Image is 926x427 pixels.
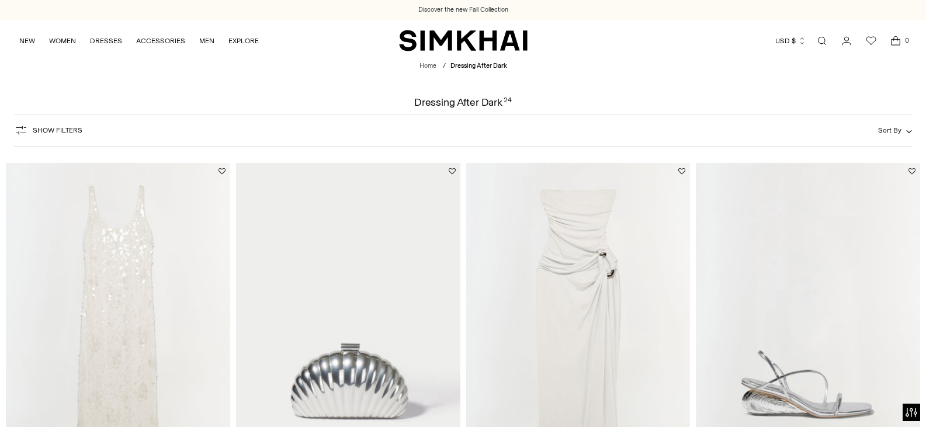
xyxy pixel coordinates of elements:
a: DRESSES [90,28,122,54]
button: Show Filters [14,121,82,140]
h1: Dressing After Dark [414,97,512,107]
a: ACCESSORIES [136,28,185,54]
div: / [443,61,446,71]
a: SIMKHAI [399,29,528,52]
a: Open search modal [810,29,834,53]
a: Wishlist [859,29,883,53]
a: Home [419,62,436,70]
button: Sort By [878,124,912,137]
span: Sort By [878,126,901,134]
span: Dressing After Dark [450,62,507,70]
button: Add to Wishlist [908,168,915,175]
div: 24 [504,97,512,107]
a: NEW [19,28,35,54]
a: MEN [199,28,214,54]
button: Add to Wishlist [678,168,685,175]
button: Add to Wishlist [449,168,456,175]
button: USD $ [775,28,806,54]
span: 0 [901,35,912,46]
a: Go to the account page [835,29,858,53]
nav: breadcrumbs [419,61,507,71]
a: EXPLORE [228,28,259,54]
a: WOMEN [49,28,76,54]
a: Discover the new Fall Collection [418,5,508,15]
button: Add to Wishlist [219,168,226,175]
a: Open cart modal [884,29,907,53]
span: Show Filters [33,126,82,134]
